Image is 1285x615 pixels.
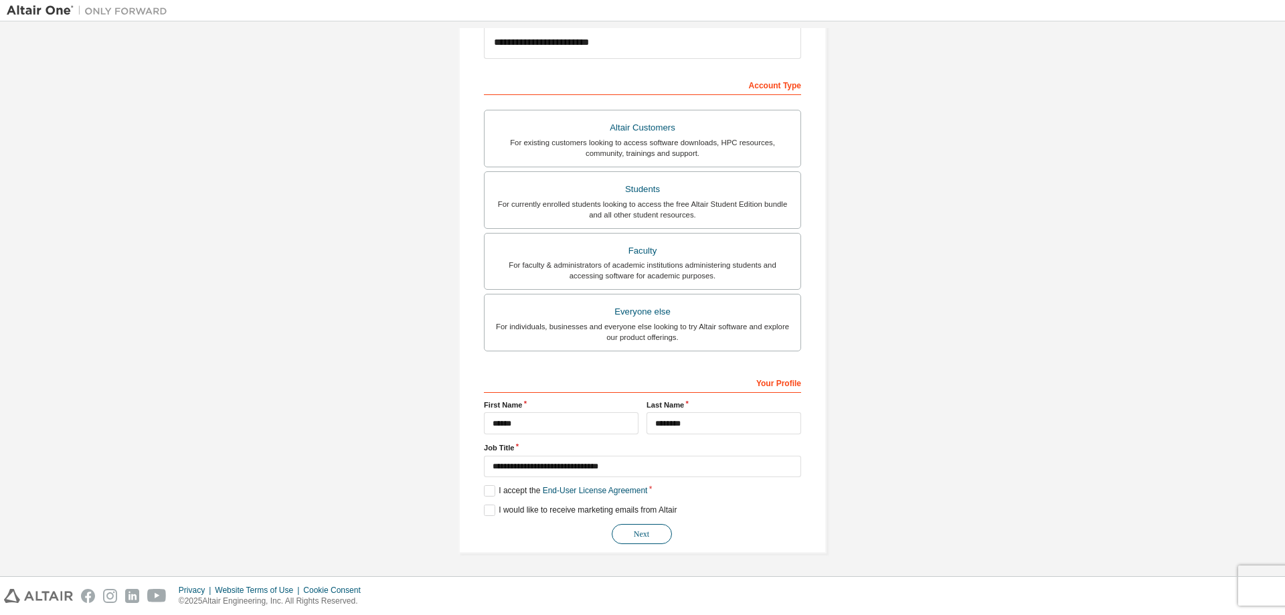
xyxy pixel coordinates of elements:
[125,589,139,603] img: linkedin.svg
[493,199,792,220] div: For currently enrolled students looking to access the free Altair Student Edition bundle and all ...
[7,4,174,17] img: Altair One
[493,180,792,199] div: Students
[484,400,638,410] label: First Name
[4,589,73,603] img: altair_logo.svg
[179,585,215,596] div: Privacy
[493,137,792,159] div: For existing customers looking to access software downloads, HPC resources, community, trainings ...
[215,585,303,596] div: Website Terms of Use
[484,505,677,516] label: I would like to receive marketing emails from Altair
[484,485,647,497] label: I accept the
[493,302,792,321] div: Everyone else
[493,118,792,137] div: Altair Customers
[612,524,672,544] button: Next
[493,260,792,281] div: For faculty & administrators of academic institutions administering students and accessing softwa...
[647,400,801,410] label: Last Name
[303,585,368,596] div: Cookie Consent
[543,486,648,495] a: End-User License Agreement
[493,321,792,343] div: For individuals, businesses and everyone else looking to try Altair software and explore our prod...
[103,589,117,603] img: instagram.svg
[493,242,792,260] div: Faculty
[484,442,801,453] label: Job Title
[484,371,801,393] div: Your Profile
[179,596,369,607] p: © 2025 Altair Engineering, Inc. All Rights Reserved.
[81,589,95,603] img: facebook.svg
[147,589,167,603] img: youtube.svg
[484,74,801,95] div: Account Type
